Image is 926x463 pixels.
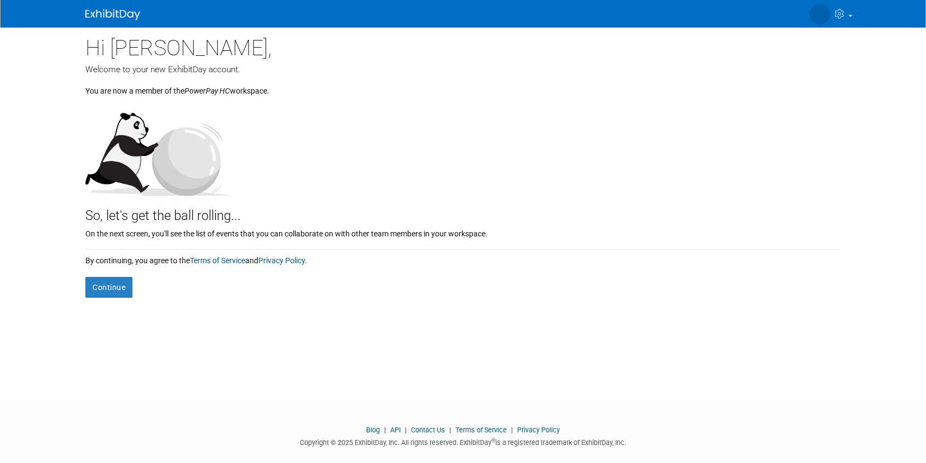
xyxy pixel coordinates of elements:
sup: ® [491,437,495,443]
a: Terms of Service [455,426,507,434]
div: On the next screen, you'll see the list of events that you can collaborate on with other team mem... [85,225,841,239]
div: Welcome to your new ExhibitDay account. [85,63,841,76]
div: You are now a member of the workspace. [85,76,841,96]
div: By continuing, you agree to the and . [85,250,841,266]
span: | [447,426,454,434]
a: Terms of Service [190,256,245,265]
img: Let's get the ball rolling [85,102,233,196]
i: PowerPay HC [184,86,230,95]
button: Continue [85,277,132,298]
span: | [508,426,516,434]
a: Privacy Policy [517,426,560,434]
div: Hi [PERSON_NAME], [85,27,841,63]
a: Blog [366,426,380,434]
img: Karin Collier [809,4,830,25]
span: | [402,426,409,434]
div: So, let's get the ball rolling... [85,196,841,225]
img: ExhibitDay [85,9,140,20]
a: API [390,426,401,434]
a: Contact Us [411,426,445,434]
span: | [381,426,389,434]
a: Privacy Policy [258,256,305,265]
